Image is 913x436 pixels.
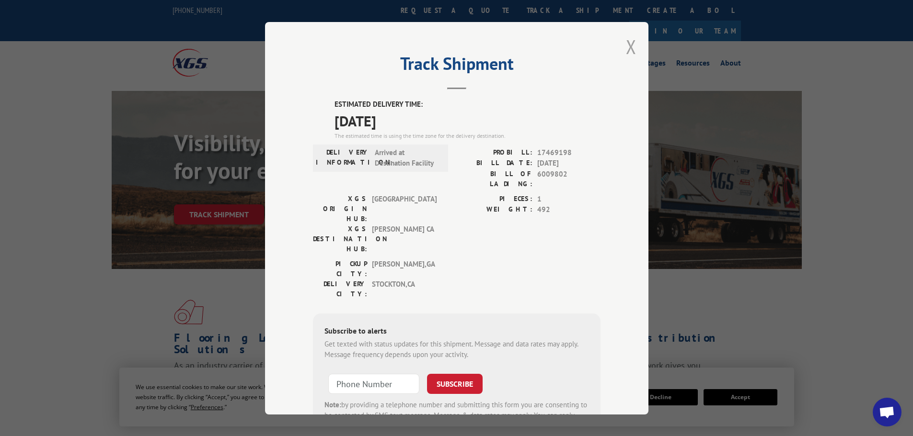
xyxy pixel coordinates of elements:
[324,400,341,409] strong: Note:
[313,224,367,254] label: XGS DESTINATION HUB:
[335,99,601,110] label: ESTIMATED DELIVERY TIME:
[313,279,367,299] label: DELIVERY CITY:
[626,34,636,59] button: Close modal
[457,204,532,215] label: WEIGHT:
[457,193,532,204] label: PIECES:
[324,324,589,338] div: Subscribe to alerts
[328,373,419,393] input: Phone Number
[324,399,589,432] div: by providing a telephone number and submitting this form you are consenting to be contacted by SM...
[324,338,589,360] div: Get texted with status updates for this shipment. Message and data rates may apply. Message frequ...
[372,279,437,299] span: STOCKTON , CA
[372,193,437,224] span: [GEOGRAPHIC_DATA]
[335,131,601,140] div: The estimated time is using the time zone for the delivery destination.
[375,147,439,168] span: Arrived at Destination Facility
[537,204,601,215] span: 492
[457,168,532,189] label: BILL OF LADING:
[372,258,437,279] span: [PERSON_NAME] , GA
[313,258,367,279] label: PICKUP CITY:
[316,147,370,168] label: DELIVERY INFORMATION:
[427,373,483,393] button: SUBSCRIBE
[873,398,901,426] a: Open chat
[537,193,601,204] span: 1
[372,224,437,254] span: [PERSON_NAME] CA
[335,110,601,131] span: [DATE]
[537,158,601,169] span: [DATE]
[313,57,601,75] h2: Track Shipment
[537,147,601,158] span: 17469198
[313,193,367,224] label: XGS ORIGIN HUB:
[537,168,601,189] span: 6009802
[457,158,532,169] label: BILL DATE:
[457,147,532,158] label: PROBILL:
